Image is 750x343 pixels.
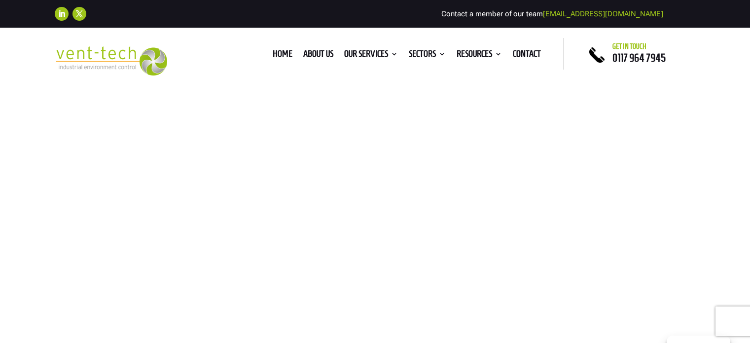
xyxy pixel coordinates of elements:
a: Sectors [409,50,446,61]
a: Resources [457,50,502,61]
a: Home [273,50,292,61]
span: Get in touch [612,42,646,50]
a: Follow on X [72,7,86,21]
a: Contact [513,50,541,61]
a: Follow on LinkedIn [55,7,69,21]
span: Contact a member of our team [441,9,663,18]
a: [EMAIL_ADDRESS][DOMAIN_NAME] [543,9,663,18]
a: About us [303,50,333,61]
img: 2023-09-27T08_35_16.549ZVENT-TECH---Clear-background [55,46,168,76]
a: Our Services [344,50,398,61]
a: 0117 964 7945 [612,52,666,64]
